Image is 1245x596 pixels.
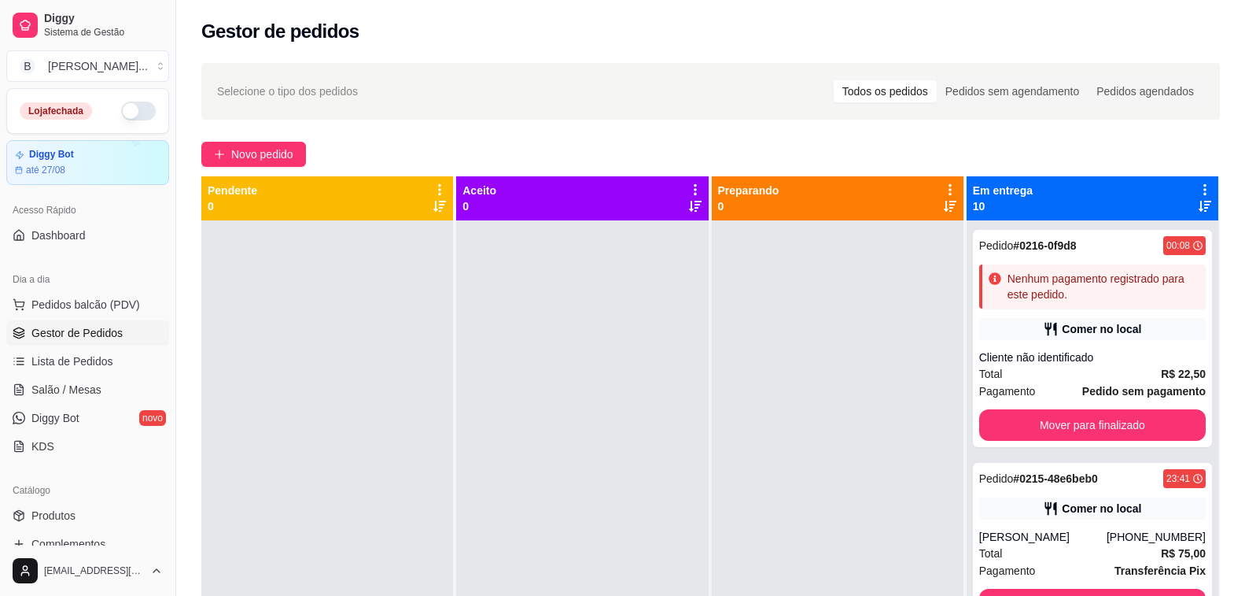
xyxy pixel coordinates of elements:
div: Todos os pedidos [834,80,937,102]
a: Complementos [6,531,169,557]
button: [EMAIL_ADDRESS][DOMAIN_NAME] [6,552,169,590]
span: KDS [31,439,54,454]
span: plus [214,149,225,160]
span: Total [979,365,1003,383]
div: [PHONE_NUMBER] [1107,529,1206,545]
a: Lista de Pedidos [6,349,169,374]
span: Gestor de Pedidos [31,325,123,341]
p: Aceito [462,183,496,198]
strong: Pedido sem pagamento [1082,385,1206,398]
span: [EMAIL_ADDRESS][DOMAIN_NAME] [44,565,144,577]
strong: R$ 75,00 [1161,547,1206,560]
a: Diggy Botnovo [6,405,169,431]
span: Salão / Mesas [31,382,101,398]
div: Catálogo [6,478,169,503]
div: Dia a dia [6,267,169,292]
strong: R$ 22,50 [1161,368,1206,380]
article: Diggy Bot [29,149,74,161]
a: Diggy Botaté 27/08 [6,140,169,185]
span: Pagamento [979,383,1036,400]
span: Total [979,545,1003,562]
div: Acesso Rápido [6,198,169,223]
div: [PERSON_NAME] ... [48,58,148,74]
p: 0 [462,198,496,214]
button: Novo pedido [201,142,306,167]
p: Pendente [208,183,257,198]
span: Dashboard [31,228,86,243]
span: B [20,58,35,74]
div: Comer no local [1062,501,1141,516]
a: DiggySistema de Gestão [6,6,169,44]
span: Complementos [31,536,105,552]
button: Pedidos balcão (PDV) [6,292,169,317]
span: Selecione o tipo dos pedidos [217,83,358,100]
button: Alterar Status [121,102,156,120]
span: Diggy [44,12,163,26]
span: Diggy Bot [31,410,79,426]
p: 10 [973,198,1033,214]
article: até 27/08 [26,164,65,176]
div: Comer no local [1062,321,1141,337]
div: [PERSON_NAME] [979,529,1107,545]
div: Cliente não identificado [979,350,1206,365]
p: Em entrega [973,183,1033,198]
a: Dashboard [6,223,169,248]
span: Novo pedido [231,146,293,163]
a: KDS [6,434,169,459]
strong: Transferência Pix [1114,565,1206,577]
p: 0 [208,198,257,214]
button: Select a team [6,50,169,82]
div: 00:08 [1166,239,1190,252]
a: Salão / Mesas [6,377,169,402]
span: Pedido [979,239,1014,252]
div: 23:41 [1166,472,1190,485]
div: Pedidos sem agendamento [937,80,1088,102]
a: Produtos [6,503,169,528]
span: Produtos [31,508,76,524]
span: Pedido [979,472,1014,485]
p: 0 [718,198,779,214]
strong: # 0215-48e6beb0 [1013,472,1097,485]
span: Lista de Pedidos [31,354,113,369]
h2: Gestor de pedidos [201,19,359,44]
button: Mover para finalizado [979,409,1206,441]
div: Nenhum pagamento registrado para este pedido. [1007,271,1199,302]
div: Loja fechada [20,102,92,120]
p: Preparando [718,183,779,198]
div: Pedidos agendados [1088,80,1203,102]
span: Pagamento [979,562,1036,579]
a: Gestor de Pedidos [6,320,169,346]
strong: # 0216-0f9d8 [1013,239,1076,252]
span: Sistema de Gestão [44,26,163,39]
span: Pedidos balcão (PDV) [31,297,140,313]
